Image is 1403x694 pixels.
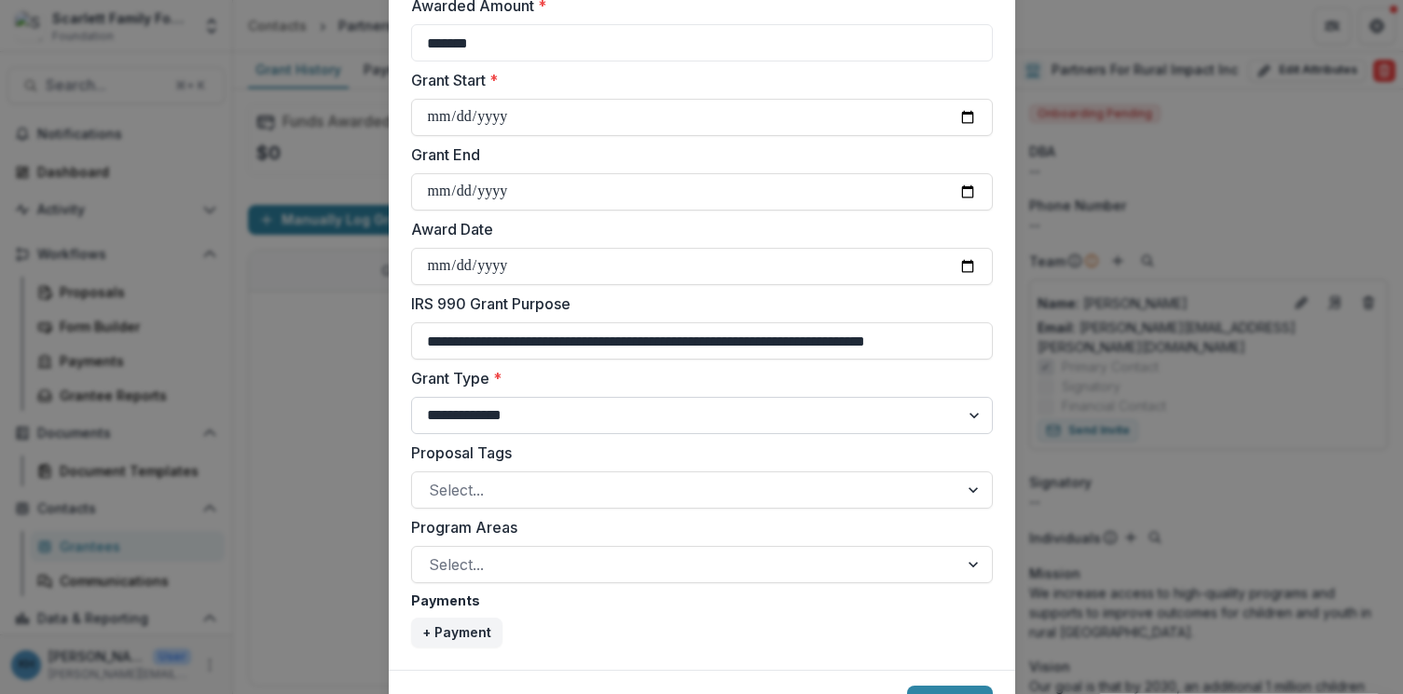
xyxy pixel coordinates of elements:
label: Proposal Tags [411,442,982,464]
label: Grant End [411,143,982,166]
label: Grant Type [411,367,982,389]
label: IRS 990 Grant Purpose [411,293,982,315]
label: Award Date [411,218,982,240]
button: + Payment [411,618,502,647]
label: Payments [411,591,982,610]
label: Program Areas [411,516,982,538]
label: Grant Start [411,69,982,91]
